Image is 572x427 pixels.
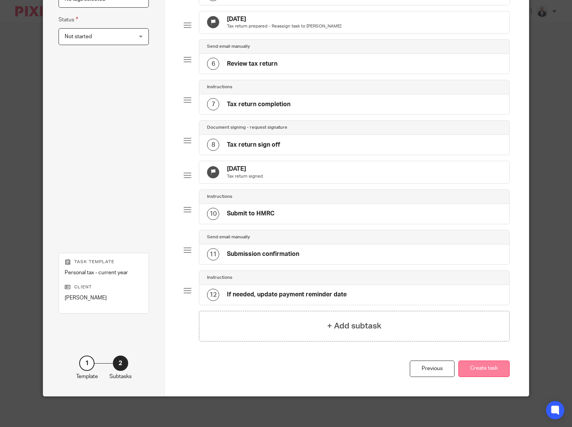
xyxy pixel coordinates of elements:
[227,60,277,68] h4: Review tax return
[227,210,274,218] h4: Submit to HMRC
[207,234,250,240] h4: Send email manually
[113,356,128,371] div: 2
[410,361,455,377] div: Previous
[207,58,219,70] div: 6
[65,269,143,277] p: Personal tax - current year
[207,139,219,151] div: 8
[79,356,95,371] div: 1
[207,44,250,50] h4: Send email manually
[227,250,299,258] h4: Submission confirmation
[227,15,341,23] h4: [DATE]
[227,100,290,108] h4: Tax return completion
[458,361,510,377] button: Create task
[207,125,287,131] h4: Document signing - request signature
[207,98,219,110] div: 7
[227,173,263,180] p: Tax return signed
[207,208,219,220] div: 10
[227,291,347,299] h4: If needed, update payment reminder date
[227,23,341,29] p: Tax return prepared - Reassign task to [PERSON_NAME]
[207,275,232,281] h4: Instructions
[65,284,143,290] p: Client
[227,165,263,173] h4: [DATE]
[227,141,280,149] h4: Tax return sign off
[109,373,132,380] p: Subtasks
[65,34,92,39] span: Not started
[76,373,98,380] p: Template
[207,194,232,200] h4: Instructions
[207,248,219,260] div: 11
[59,15,78,24] label: Status
[207,289,219,301] div: 12
[207,84,232,90] h4: Instructions
[327,320,381,332] h4: + Add subtask
[65,294,143,302] p: [PERSON_NAME]
[65,259,143,265] p: Task template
